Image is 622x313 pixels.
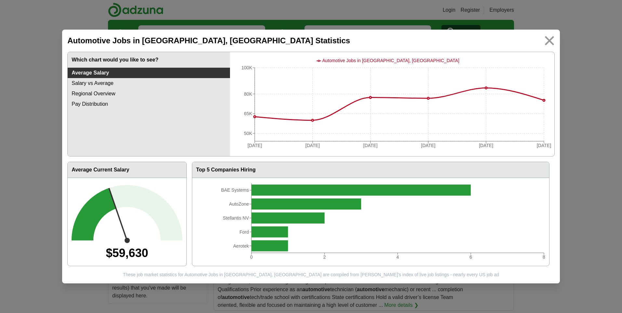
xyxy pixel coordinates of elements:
[68,99,230,109] a: Pay Distribution
[479,143,493,148] tspan: [DATE]
[68,162,186,178] h3: Average Current Salary
[543,254,545,260] tspan: 8
[67,35,350,47] h2: Automotive Jobs in [GEOGRAPHIC_DATA], [GEOGRAPHIC_DATA] Statistics
[469,254,472,260] tspan: 6
[68,78,230,88] a: Salary vs Average
[68,52,230,68] h3: Which chart would you like to see?
[542,34,557,48] img: icon_close.svg
[62,271,560,283] section: These job market statistics for Automotive Jobs in [GEOGRAPHIC_DATA], [GEOGRAPHIC_DATA] are compi...
[421,143,435,148] tspan: [DATE]
[241,65,252,70] tspan: 100K
[537,143,551,148] tspan: [DATE]
[248,143,262,148] tspan: [DATE]
[68,68,230,78] a: Average Salary
[396,254,399,260] tspan: 4
[233,243,249,249] tspan: Aerotek
[192,162,549,178] h3: Top 5 Companies Hiring
[68,88,230,99] a: Regional Overview
[221,187,249,193] tspan: BAE Systems
[363,143,377,148] tspan: [DATE]
[250,254,253,260] tspan: 0
[244,131,252,136] tspan: 50K
[244,111,252,116] tspan: 65K
[72,240,183,262] div: $59,630
[323,254,326,260] tspan: 2
[223,215,249,221] tspan: Stellantis NV
[322,58,459,63] span: Automotive Jobs in [GEOGRAPHIC_DATA], [GEOGRAPHIC_DATA]
[244,91,252,97] tspan: 80K
[305,143,319,148] tspan: [DATE]
[229,201,249,207] tspan: AutoZone
[239,229,249,235] tspan: Ford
